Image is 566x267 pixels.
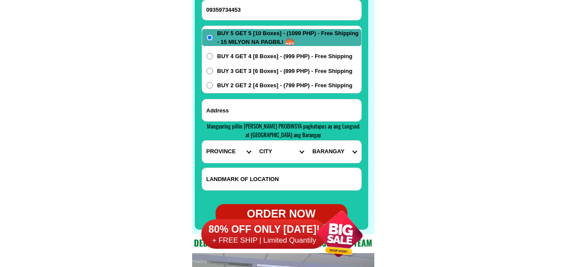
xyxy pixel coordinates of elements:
select: Select commune [308,141,361,163]
h6: 80% OFF ONLY [DATE]! [201,223,327,236]
span: BUY 5 GET 5 [10 Boxes] - (1099 PHP) - Free Shipping - 15 MILYON NA PAGBILI [217,29,361,46]
input: BUY 2 GET 2 [4 Boxes] - (799 PHP) - Free Shipping [206,82,213,89]
input: BUY 5 GET 5 [10 Boxes] - (1099 PHP) - Free Shipping - 15 MILYON NA PAGBILI [206,34,213,41]
input: BUY 4 GET 4 [8 Boxes] - (999 PHP) - Free Shipping [206,53,213,59]
select: Select district [255,141,308,163]
span: Mangyaring piliin [PERSON_NAME] PROBINSYA pagkatapos ay ang Lungsod at [GEOGRAPHIC_DATA] ang Bara... [207,122,360,139]
h2: Dedicated and professional consulting team [192,236,374,249]
h6: + FREE SHIP | Limited Quantily [201,236,327,245]
span: BUY 2 GET 2 [4 Boxes] - (799 PHP) - Free Shipping [217,81,353,90]
input: Input LANDMARKOFLOCATION [202,168,361,190]
input: Input address [202,99,361,121]
input: BUY 3 GET 3 [6 Boxes] - (899 PHP) - Free Shipping [206,68,213,74]
select: Select province [202,141,255,163]
span: BUY 3 GET 3 [6 Boxes] - (899 PHP) - Free Shipping [217,67,353,76]
span: BUY 4 GET 4 [8 Boxes] - (999 PHP) - Free Shipping [217,52,353,61]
